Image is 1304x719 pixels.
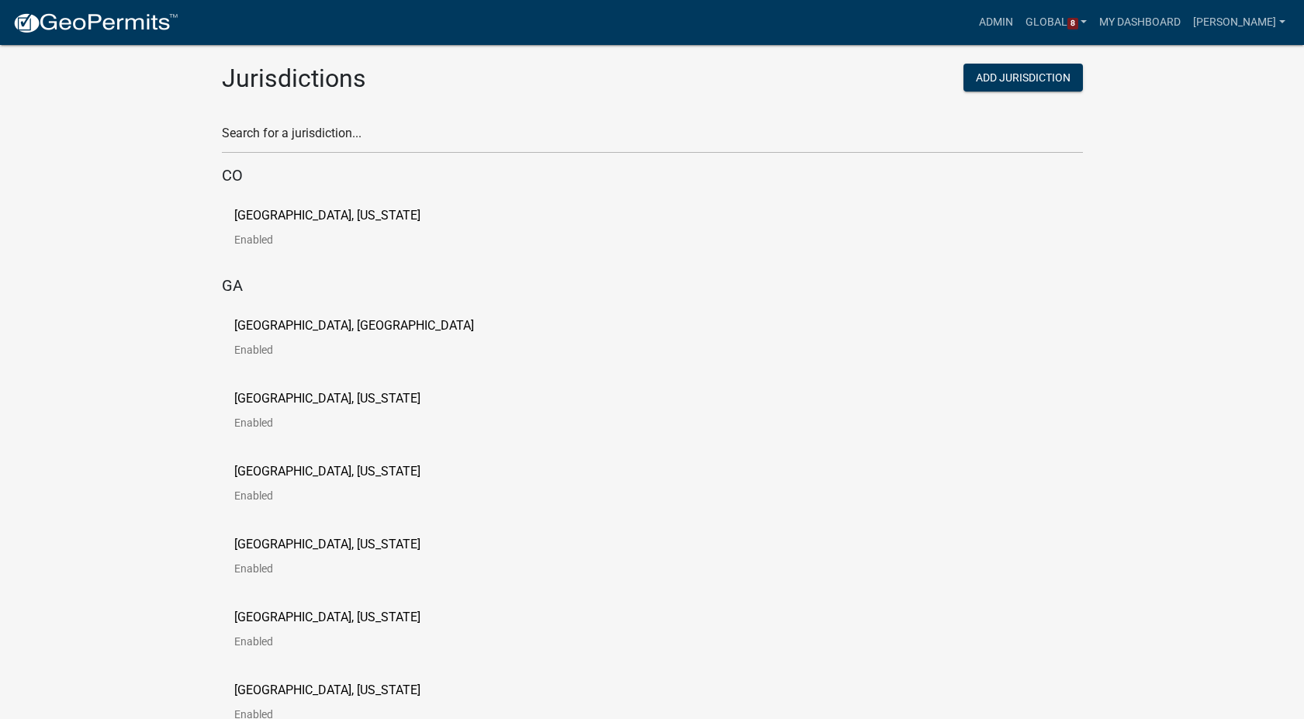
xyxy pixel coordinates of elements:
p: Enabled [234,234,445,245]
p: [GEOGRAPHIC_DATA], [US_STATE] [234,611,420,624]
span: 8 [1067,18,1078,30]
h2: Jurisdictions [222,64,641,93]
a: My Dashboard [1093,8,1187,37]
p: [GEOGRAPHIC_DATA], [US_STATE] [234,538,420,551]
a: Admin [973,8,1019,37]
a: [PERSON_NAME] [1187,8,1292,37]
p: [GEOGRAPHIC_DATA], [GEOGRAPHIC_DATA] [234,320,474,332]
a: [GEOGRAPHIC_DATA], [GEOGRAPHIC_DATA]Enabled [234,320,499,368]
p: [GEOGRAPHIC_DATA], [US_STATE] [234,684,420,697]
p: Enabled [234,344,499,355]
a: [GEOGRAPHIC_DATA], [US_STATE]Enabled [234,538,445,586]
a: [GEOGRAPHIC_DATA], [US_STATE]Enabled [234,611,445,659]
p: [GEOGRAPHIC_DATA], [US_STATE] [234,392,420,405]
p: Enabled [234,636,445,647]
p: Enabled [234,417,445,428]
h5: GA [222,276,1083,295]
p: Enabled [234,490,445,501]
a: [GEOGRAPHIC_DATA], [US_STATE]Enabled [234,465,445,513]
a: [GEOGRAPHIC_DATA], [US_STATE]Enabled [234,209,445,258]
h5: CO [222,166,1083,185]
p: [GEOGRAPHIC_DATA], [US_STATE] [234,465,420,478]
a: Global8 [1019,8,1094,37]
button: Add Jurisdiction [963,64,1083,92]
a: [GEOGRAPHIC_DATA], [US_STATE]Enabled [234,392,445,441]
p: Enabled [234,563,445,574]
p: [GEOGRAPHIC_DATA], [US_STATE] [234,209,420,222]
